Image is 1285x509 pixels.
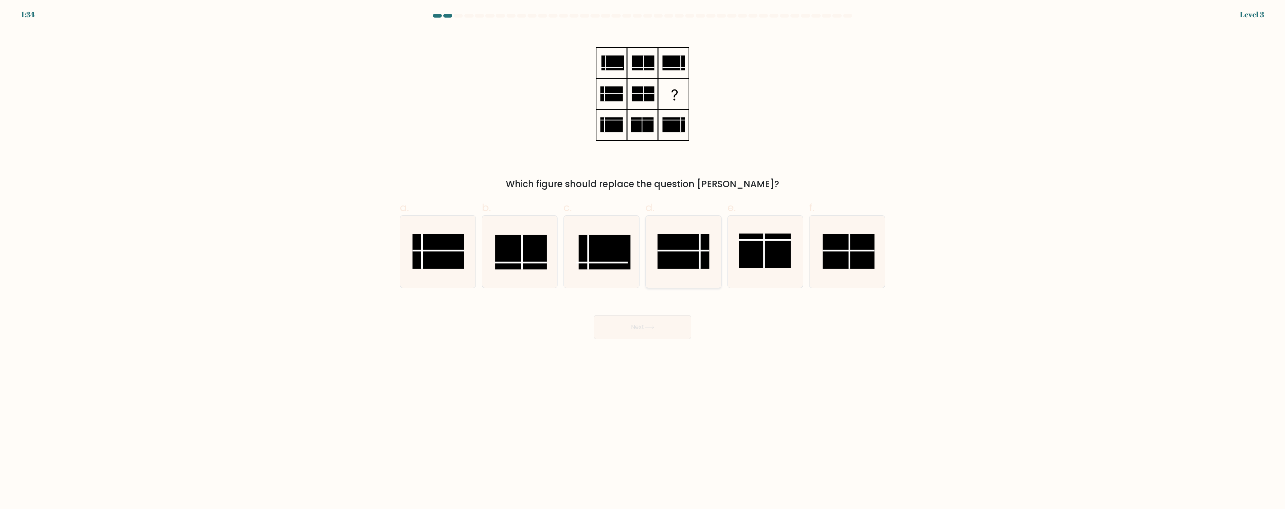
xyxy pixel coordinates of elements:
[809,200,814,215] span: f.
[563,200,572,215] span: c.
[21,9,35,20] div: 1:34
[400,200,409,215] span: a.
[482,200,491,215] span: b.
[645,200,654,215] span: d.
[1240,9,1264,20] div: Level 3
[594,315,691,339] button: Next
[404,177,881,191] div: Which figure should replace the question [PERSON_NAME]?
[727,200,736,215] span: e.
